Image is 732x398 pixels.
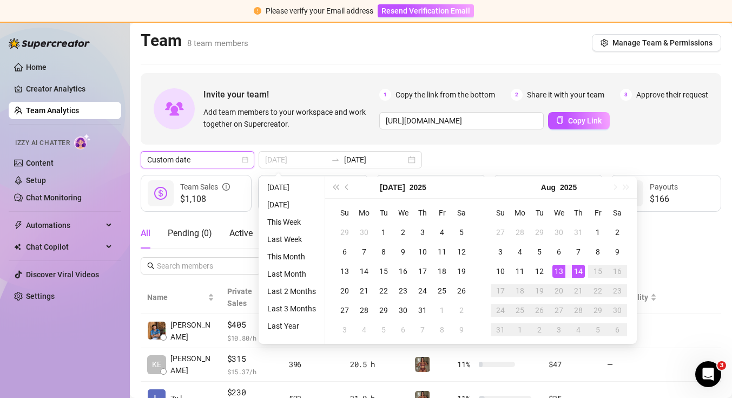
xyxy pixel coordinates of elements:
td: 2025-07-22 [374,281,393,301]
div: 28 [572,304,585,317]
a: Content [26,159,54,167]
td: 2025-08-27 [549,301,569,320]
td: 2025-08-26 [530,301,549,320]
div: 25 [436,284,449,297]
span: Invite your team! [203,88,379,101]
div: 2 [397,226,410,239]
td: 2025-07-20 [335,281,354,301]
div: 8 [436,323,449,336]
td: — [601,348,663,382]
td: 2025-08-16 [608,262,627,281]
div: 3 [338,323,351,336]
th: Sa [452,203,471,223]
div: 4 [358,323,371,336]
div: 14 [358,265,371,278]
td: 2025-08-23 [608,281,627,301]
td: 2025-08-20 [549,281,569,301]
th: Su [491,203,510,223]
td: 2025-08-04 [510,242,530,262]
td: 2025-07-02 [393,223,413,242]
span: Chat Copilot [26,238,103,256]
td: 2025-07-16 [393,262,413,281]
div: 4 [436,226,449,239]
span: swap-right [331,155,340,164]
li: Last 2 Months [263,285,320,298]
a: Setup [26,176,46,185]
a: Settings [26,292,55,301]
span: Automations [26,217,103,234]
th: Th [413,203,432,223]
div: 2 [611,226,624,239]
div: 396 [289,358,337,370]
span: 11 % [457,358,474,370]
div: 5 [591,323,604,336]
td: 2025-08-10 [491,262,510,281]
button: Last year (Control + left) [329,177,341,198]
span: search [147,262,155,270]
div: 12 [533,265,546,278]
div: 27 [338,304,351,317]
td: 2025-07-13 [335,262,354,281]
h2: Team [141,30,248,51]
td: 2025-08-11 [510,262,530,281]
span: 3 [717,361,726,370]
div: 5 [533,245,546,258]
div: 27 [494,226,507,239]
div: 13 [338,265,351,278]
div: 3 [494,245,507,258]
td: 2025-07-18 [432,262,452,281]
button: Copy Link [548,112,610,129]
div: 3 [416,226,429,239]
div: 21 [572,284,585,297]
td: 2025-07-21 [354,281,374,301]
td: 2025-08-08 [588,242,608,262]
div: 1 [513,323,526,336]
td: 2025-08-09 [608,242,627,262]
div: 30 [611,304,624,317]
a: Creator Analytics [26,80,113,97]
div: 19 [455,265,468,278]
td: 2025-07-03 [413,223,432,242]
td: 2025-06-29 [335,223,354,242]
span: 1 [379,89,391,101]
div: 28 [358,304,371,317]
div: 14 [572,265,585,278]
div: 5 [377,323,390,336]
td: 2025-09-02 [530,320,549,340]
input: Start date [265,154,327,166]
td: 2025-08-09 [452,320,471,340]
span: $ 10.80 /h [227,332,276,343]
div: 7 [416,323,429,336]
span: Private Sales [227,287,252,308]
td: 2025-07-27 [335,301,354,320]
th: Fr [588,203,608,223]
td: 2025-08-01 [588,223,608,242]
td: 2025-07-25 [432,281,452,301]
td: 2025-07-12 [452,242,471,262]
div: 11 [436,245,449,258]
span: Share it with your team [527,89,604,101]
div: 29 [591,304,604,317]
div: Est. Hours Worked [415,175,477,199]
div: 22 [591,284,604,297]
li: Last Week [263,233,320,246]
span: Active [229,228,253,238]
td: 2025-07-01 [374,223,393,242]
td: 2025-07-29 [530,223,549,242]
td: 2025-07-24 [413,281,432,301]
div: 18 [436,265,449,278]
div: 7 [572,245,585,258]
div: 5 [455,226,468,239]
span: 3 [620,89,632,101]
img: Chester Tagayun… [148,322,166,340]
li: Last 3 Months [263,302,320,315]
td: 2025-07-19 [452,262,471,281]
th: Fr [432,203,452,223]
td: 2025-07-31 [569,223,588,242]
div: Team Sales [180,181,230,193]
div: 15 [591,265,604,278]
td: 2025-08-18 [510,281,530,301]
div: 26 [533,304,546,317]
td: 2025-08-24 [491,301,510,320]
li: This Week [263,216,320,229]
